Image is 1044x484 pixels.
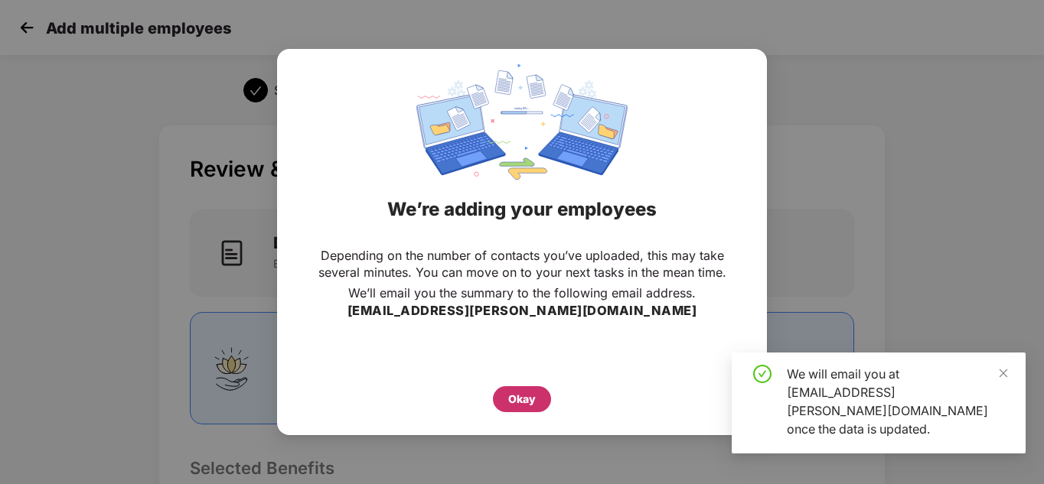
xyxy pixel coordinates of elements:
[416,64,628,180] img: svg+xml;base64,PHN2ZyBpZD0iRGF0YV9zeW5jaW5nIiB4bWxucz0iaHR0cDovL3d3dy53My5vcmcvMjAwMC9zdmciIHdpZH...
[787,365,1007,438] div: We will email you at [EMAIL_ADDRESS][PERSON_NAME][DOMAIN_NAME] once the data is updated.
[998,368,1009,378] span: close
[508,391,536,408] div: Okay
[308,247,736,281] p: Depending on the number of contacts you’ve uploaded, this may take several minutes. You can move ...
[753,365,772,383] span: check-circle
[296,180,748,239] div: We’re adding your employees
[347,301,697,321] h3: [EMAIL_ADDRESS][PERSON_NAME][DOMAIN_NAME]
[348,284,696,301] p: We’ll email you the summary to the following email address.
